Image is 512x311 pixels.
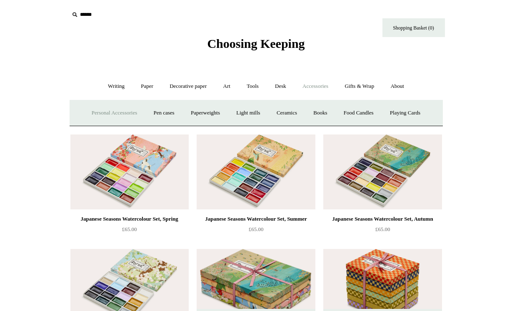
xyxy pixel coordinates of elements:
a: Gifts & Wrap [337,75,382,97]
a: Choosing Keeping [207,43,305,49]
span: £65.00 [122,226,137,232]
a: Books [306,102,335,124]
a: Accessories [295,75,336,97]
a: Shopping Basket (0) [382,18,445,37]
img: Japanese Seasons Watercolour Set, Spring [70,134,189,209]
a: Japanese Seasons Watercolour Set, Spring Japanese Seasons Watercolour Set, Spring [70,134,189,209]
div: Japanese Seasons Watercolour Set, Summer [199,214,313,224]
a: Paperweights [183,102,227,124]
a: Art [216,75,238,97]
div: Japanese Seasons Watercolour Set, Autumn [325,214,440,224]
a: Ceramics [269,102,305,124]
div: Japanese Seasons Watercolour Set, Spring [72,214,187,224]
span: £65.00 [249,226,264,232]
a: Light mills [229,102,267,124]
a: Playing Cards [382,102,428,124]
a: Writing [100,75,132,97]
a: Pen cases [146,102,182,124]
a: Japanese Seasons Watercolour Set, Autumn £65.00 [323,214,442,248]
a: About [383,75,412,97]
img: Japanese Seasons Watercolour Set, Summer [197,134,315,209]
a: Decorative paper [162,75,214,97]
img: Japanese Seasons Watercolour Set, Autumn [323,134,442,209]
a: Japanese Seasons Watercolour Set, Autumn Japanese Seasons Watercolour Set, Autumn [323,134,442,209]
a: Personal Accessories [84,102,145,124]
a: Food Candles [336,102,381,124]
span: Choosing Keeping [207,37,305,50]
a: Japanese Seasons Watercolour Set, Summer Japanese Seasons Watercolour Set, Summer [197,134,315,209]
a: Paper [133,75,161,97]
a: Japanese Seasons Watercolour Set, Spring £65.00 [70,214,189,248]
a: Tools [239,75,266,97]
a: Japanese Seasons Watercolour Set, Summer £65.00 [197,214,315,248]
a: Desk [267,75,294,97]
span: £65.00 [375,226,390,232]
